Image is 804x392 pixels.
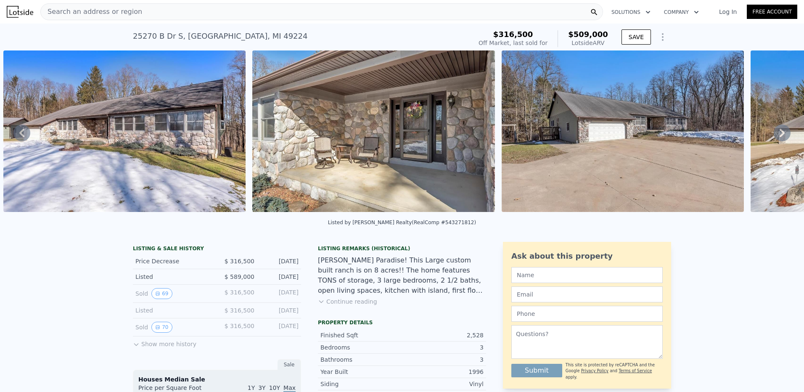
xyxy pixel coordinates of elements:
div: Bedrooms [320,343,402,352]
a: Privacy Policy [581,368,608,373]
input: Name [511,267,663,283]
span: $ 316,500 [225,289,254,296]
span: $509,000 [568,30,608,39]
div: 2,528 [402,331,484,339]
div: [PERSON_NAME] Paradise! This Large custom built ranch is on 8 acres!! The home features TONS of s... [318,255,486,296]
button: Show Options [654,29,671,45]
div: [DATE] [261,257,299,265]
div: Year Built [320,368,402,376]
div: Listed [135,273,210,281]
div: Sold [135,322,210,333]
button: Submit [511,364,562,377]
div: Property details [318,319,486,326]
span: 3Y [258,384,265,391]
input: Phone [511,306,663,322]
span: $ 316,500 [225,323,254,329]
span: Search an address or region [41,7,142,17]
button: Company [657,5,706,20]
div: [DATE] [261,288,299,299]
button: View historical data [151,288,172,299]
div: Off Market, last sold for [479,39,547,47]
div: Finished Sqft [320,331,402,339]
img: Sale: 139905046 Parcel: 52833805 [252,50,495,212]
a: Log In [709,8,747,16]
a: Free Account [747,5,797,19]
span: $ 589,000 [225,273,254,280]
input: Email [511,286,663,302]
button: Continue reading [318,297,377,306]
div: 1996 [402,368,484,376]
div: [DATE] [261,322,299,333]
div: Listing Remarks (Historical) [318,245,486,252]
button: SAVE [622,29,651,45]
div: Sale [278,359,301,370]
div: Siding [320,380,402,388]
span: $ 316,500 [225,307,254,314]
button: View historical data [151,322,172,333]
div: LISTING & SALE HISTORY [133,245,301,254]
span: $ 316,500 [225,258,254,265]
div: Lotside ARV [568,39,608,47]
div: Houses Median Sale [138,375,296,384]
div: This site is protected by reCAPTCHA and the Google and apply. [566,362,663,380]
div: Bathrooms [320,355,402,364]
img: Sale: 139905046 Parcel: 52833805 [3,50,246,212]
div: Vinyl [402,380,484,388]
div: Ask about this property [511,250,663,262]
button: Solutions [605,5,657,20]
span: 10Y [269,384,280,391]
span: $316,500 [493,30,533,39]
a: Terms of Service [619,368,652,373]
div: [DATE] [261,273,299,281]
div: 3 [402,355,484,364]
img: Sale: 139905046 Parcel: 52833805 [502,50,744,212]
button: Show more history [133,336,196,348]
div: Listed [135,306,210,315]
div: Sold [135,288,210,299]
div: Listed by [PERSON_NAME] Realty (RealComp #543271812) [328,220,476,225]
div: 3 [402,343,484,352]
div: Price Decrease [135,257,210,265]
span: 1Y [248,384,255,391]
div: [DATE] [261,306,299,315]
div: 25270 B Dr S , [GEOGRAPHIC_DATA] , MI 49224 [133,30,307,42]
img: Lotside [7,6,33,18]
